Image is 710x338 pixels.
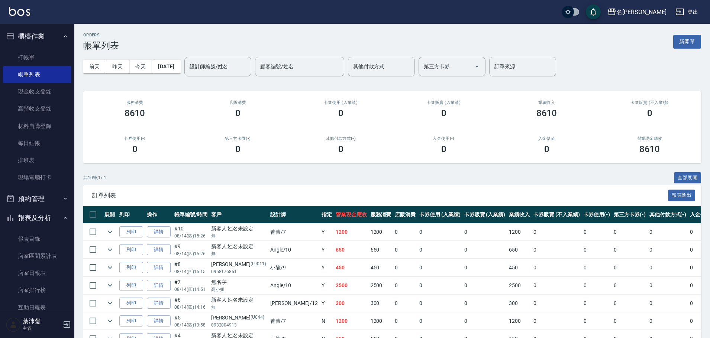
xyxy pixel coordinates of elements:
button: expand row [104,280,116,291]
h2: 入金使用(-) [401,136,486,141]
a: 詳情 [147,226,171,238]
div: [PERSON_NAME] [211,314,267,322]
button: expand row [104,315,116,326]
td: 0 [462,223,507,241]
td: #9 [172,241,209,259]
td: 1200 [369,223,393,241]
td: 菁菁 /7 [268,312,320,330]
p: 無 [211,233,267,239]
td: 0 [648,295,688,312]
h2: 入金儲值 [504,136,589,141]
td: 450 [507,259,532,276]
td: Y [320,277,334,294]
button: 今天 [129,60,152,73]
h2: 業績收入 [504,100,589,105]
h3: 0 [441,144,446,154]
h3: 0 [544,144,549,154]
button: 列印 [119,262,143,273]
td: 300 [334,295,369,312]
img: Person [6,317,21,332]
a: 現金收支登錄 [3,83,71,100]
button: save [586,4,601,19]
td: Y [320,223,334,241]
th: 其他付款方式(-) [648,206,688,223]
a: 詳情 [147,298,171,309]
h3: 服務消費 [92,100,177,105]
a: 打帳單 [3,49,71,66]
td: 0 [532,295,581,312]
td: 0 [417,223,462,241]
td: 0 [462,295,507,312]
th: 卡券使用(-) [582,206,612,223]
th: 卡券販賣 (入業績) [462,206,507,223]
th: 卡券使用 (入業績) [417,206,462,223]
td: 0 [612,259,648,276]
button: 報表及分析 [3,208,71,227]
h3: 帳單列表 [83,40,119,51]
button: 櫃檯作業 [3,27,71,46]
td: 0 [393,312,417,330]
td: 1200 [334,312,369,330]
td: 0 [582,223,612,241]
td: Y [320,241,334,259]
td: 1200 [507,312,532,330]
td: 0 [612,241,648,259]
td: #5 [172,312,209,330]
td: 0 [582,241,612,259]
button: expand row [104,298,116,309]
button: 新開單 [673,35,701,49]
th: 指定 [320,206,334,223]
td: 0 [532,277,581,294]
h2: 店販消費 [195,100,280,105]
button: [DATE] [152,60,180,73]
td: #6 [172,295,209,312]
h2: 卡券使用(-) [92,136,177,141]
button: 名[PERSON_NAME] [604,4,669,20]
td: 0 [393,277,417,294]
a: 新開單 [673,38,701,45]
td: 0 [648,312,688,330]
a: 材料自購登錄 [3,118,71,135]
td: 450 [369,259,393,276]
h2: 第三方卡券(-) [195,136,280,141]
td: [PERSON_NAME] /12 [268,295,320,312]
td: 0 [393,241,417,259]
td: Angle /10 [268,277,320,294]
td: 450 [334,259,369,276]
td: 0 [462,241,507,259]
button: expand row [104,226,116,237]
h3: 0 [132,144,138,154]
td: 0 [417,295,462,312]
th: 業績收入 [507,206,532,223]
td: Y [320,295,334,312]
td: 0 [393,259,417,276]
td: #7 [172,277,209,294]
th: 操作 [145,206,172,223]
button: 列印 [119,280,143,291]
h5: 葉沛瑩 [23,318,61,325]
td: 0 [417,277,462,294]
a: 每日結帳 [3,135,71,152]
a: 店家日報表 [3,265,71,282]
p: 08/14 (四) 15:15 [174,268,207,275]
button: expand row [104,262,116,273]
span: 訂單列表 [92,192,668,199]
td: 0 [532,259,581,276]
div: 名[PERSON_NAME] [616,7,667,17]
td: 0 [532,241,581,259]
a: 高階收支登錄 [3,100,71,117]
p: 08/14 (四) 15:26 [174,233,207,239]
h3: 8610 [125,108,145,118]
div: 新客人 姓名未設定 [211,296,267,304]
a: 店家區間累計表 [3,247,71,265]
h3: 0 [647,108,652,118]
button: 昨天 [106,60,129,73]
h2: ORDERS [83,33,119,37]
td: 0 [462,312,507,330]
td: 650 [334,241,369,259]
button: 列印 [119,244,143,256]
td: 0 [532,312,581,330]
h2: 卡券使用 (入業績) [298,100,383,105]
td: 0 [648,223,688,241]
th: 列印 [117,206,145,223]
